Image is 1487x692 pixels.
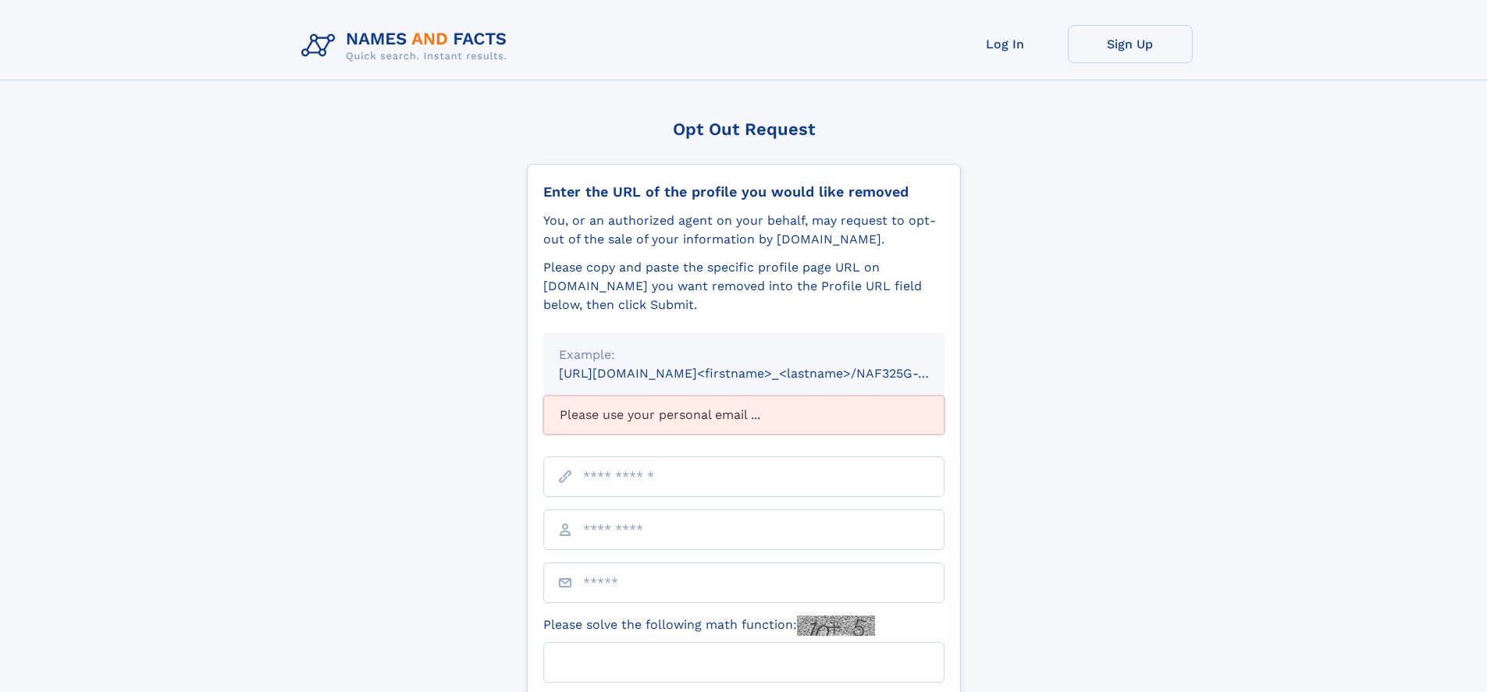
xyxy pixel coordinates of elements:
small: [URL][DOMAIN_NAME]<firstname>_<lastname>/NAF325G-xxxxxxxx [559,366,974,381]
div: Opt Out Request [527,119,961,139]
div: You, or an authorized agent on your behalf, may request to opt-out of the sale of your informatio... [543,211,944,249]
a: Sign Up [1068,25,1193,63]
div: Please use your personal email ... [543,396,944,435]
label: Please solve the following math function: [543,616,875,636]
div: Example: [559,346,929,364]
img: Logo Names and Facts [295,25,520,67]
a: Log In [943,25,1068,63]
div: Please copy and paste the specific profile page URL on [DOMAIN_NAME] you want removed into the Pr... [543,258,944,314]
div: Enter the URL of the profile you would like removed [543,183,944,201]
